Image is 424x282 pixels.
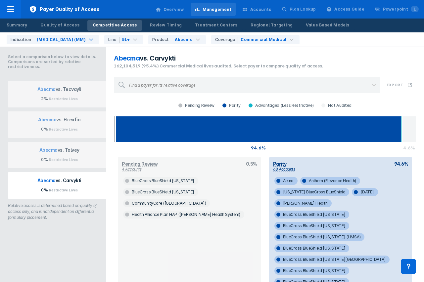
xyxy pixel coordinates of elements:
[8,111,110,138] button: Abecmavs. Elrexfio0% Restrictive Lives
[8,142,110,168] button: Abecmavs. Talvey0% Restrictive Lives
[37,86,56,92] span: Abecma
[122,161,158,167] div: Pending Review
[37,37,86,43] div: [MEDICAL_DATA] (MM)
[352,188,378,196] span: [DATE]
[123,177,198,185] span: BlueCross BlueShield [US_STATE]
[191,3,236,16] a: Management
[122,37,130,43] div: 5L+
[37,178,56,183] span: Abecma
[274,177,298,185] span: Aetna
[274,233,365,241] span: BlueCross BlueShield [US_STATE] (HMSA)
[290,6,316,12] div: Plan Lookup
[41,96,49,101] span: 2%
[116,142,401,153] div: 94.6%
[123,188,198,196] span: BlueCross BlueShield [US_STATE]
[41,187,49,192] span: 0%
[306,22,350,28] div: Value Based Models
[334,6,364,12] div: Access Guide
[174,103,218,108] div: Pending Review
[175,37,193,43] div: Abecma
[129,83,195,88] div: Find a payer for its relative coverage
[49,188,78,192] span: Restrictive Lives
[93,22,137,28] div: Competitive Access
[87,20,142,31] a: Competitive Access
[251,22,293,28] div: Regional Targeting
[8,59,98,69] p: Comparisons are sorted by relative restrictiveness.
[387,83,403,87] h3: Export
[215,37,238,43] div: Coverage
[274,256,390,263] span: BlueCross BlueShield [US_STATE][GEOGRAPHIC_DATA]
[7,22,27,28] div: Summary
[49,127,78,131] span: Restrictive Lives
[114,54,140,62] span: Abecma
[274,199,332,207] span: [PERSON_NAME] Health
[49,97,78,101] span: Restrictive Lives
[245,20,298,31] a: Regional Targeting
[13,147,106,157] p: vs. Talvey
[300,177,360,185] span: Anthem (Elevance Health)
[13,117,106,126] p: vs. Elrexfio
[203,7,232,13] div: Management
[49,158,78,162] span: Restrictive Lives
[274,188,350,196] span: [US_STATE] BlueCross BlueShield
[394,161,408,172] div: 94.6%
[274,244,350,252] span: BlueCross BlueShield [US_STATE]
[250,7,271,13] div: Accounts
[41,157,49,162] span: 0%
[273,161,295,167] div: Parity
[152,37,172,43] div: Product
[241,37,286,43] div: Commercial Medical
[1,20,32,31] a: Summary
[8,81,110,107] button: Abecmavs. Tecvayli2% Restrictive Lives
[35,20,84,31] a: Quality of Access
[8,54,98,59] p: Select a comparison below to view details.
[195,22,237,28] div: Treatment Centers
[150,54,175,62] span: Carvykti
[40,22,79,28] div: Quality of Access
[122,167,158,172] div: 4 Accounts
[274,267,350,275] span: BlueCross BlueShield [US_STATE]
[383,6,419,12] div: Powerpoint
[8,172,110,199] button: Abecmavs. Carvykti0% Restrictive Lives
[383,77,416,93] button: Export
[218,103,245,108] div: Parity
[150,22,182,28] div: Review Timing
[411,6,419,12] span: 1
[123,199,210,207] span: CommunityCare ([GEOGRAPHIC_DATA])
[145,20,187,31] a: Review Timing
[274,211,350,219] span: BlueCross BlueShield [US_STATE]
[13,178,106,187] p: vs. Carvykti
[114,63,323,68] span: 162,104,319 (95.4%) Commercial Medical lives audited. Select payer to compare quality of access.
[152,3,188,16] a: Overview
[402,142,416,153] div: 4.6%
[114,54,416,62] section: vs.
[39,147,58,153] span: Abecma
[238,3,275,16] a: Accounts
[246,161,257,172] div: 0.5%
[301,20,355,31] a: Value Based Models
[274,222,350,230] span: BlueCross BlueShield [US_STATE]
[317,103,355,108] div: Not Audited
[273,167,295,172] div: 68 Accounts
[13,86,106,96] p: vs. Tecvayli
[190,20,243,31] a: Treatment Centers
[11,37,34,43] div: Indication
[108,37,119,43] div: Line
[164,7,184,13] div: Overview
[38,117,56,122] span: Abecma
[123,211,244,219] span: Health Alliance Plan HAP ([PERSON_NAME] Health System)
[245,103,317,108] div: Advantaged (Less Restrictive)
[41,126,49,132] span: 0%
